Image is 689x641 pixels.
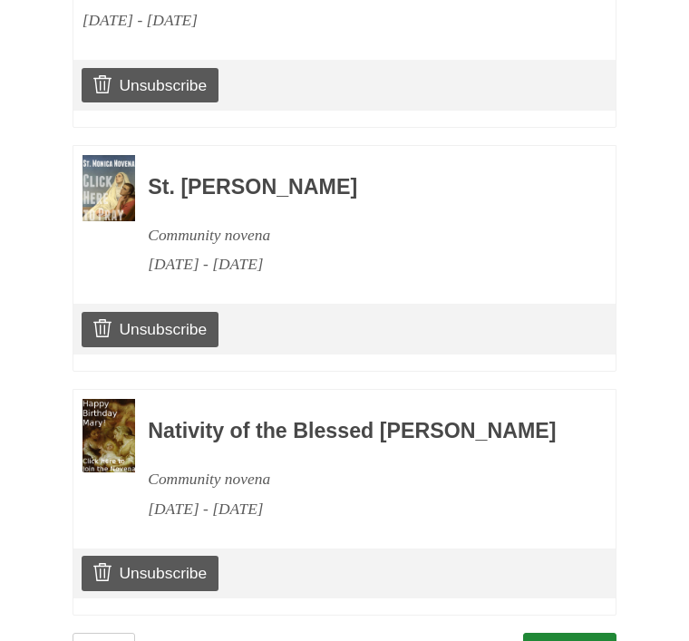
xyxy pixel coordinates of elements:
div: [DATE] - [DATE] [82,5,501,35]
a: Unsubscribe [82,312,218,346]
a: Unsubscribe [82,68,218,102]
h3: St. [PERSON_NAME] [148,176,567,199]
div: Community novena [148,464,567,494]
img: Novena image [82,399,135,473]
h3: Nativity of the Blessed [PERSON_NAME] [148,420,567,443]
div: Community novena [148,220,567,250]
div: [DATE] - [DATE] [148,249,567,279]
div: [DATE] - [DATE] [148,494,567,524]
img: Novena image [82,155,135,221]
a: Unsubscribe [82,556,218,590]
